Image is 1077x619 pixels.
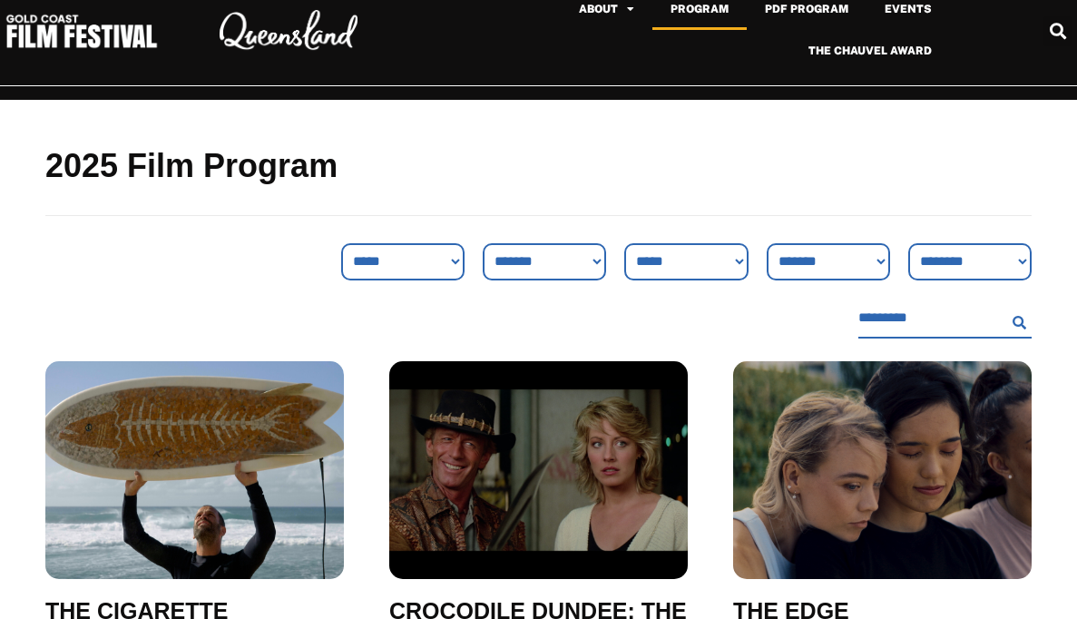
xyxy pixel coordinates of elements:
select: Sort filter [483,243,606,281]
select: Country Filter [767,243,890,281]
select: Language [908,243,1032,281]
input: Search Filter [858,299,1005,339]
select: Venue Filter [624,243,748,281]
h2: 2025 Film Program [45,145,1032,188]
select: Genre Filter [341,243,465,281]
div: Search [1043,16,1072,46]
a: The Chauvel Award [790,30,950,72]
